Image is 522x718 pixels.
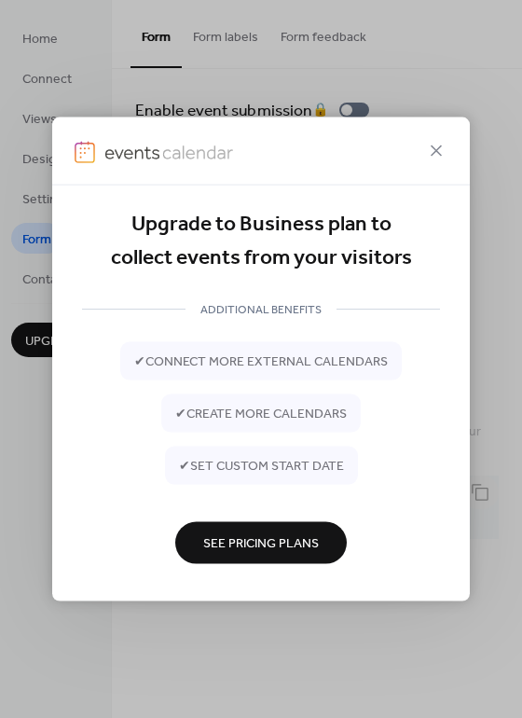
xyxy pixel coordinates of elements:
[185,300,337,320] span: ADDITIONAL BENEFITS
[175,521,347,563] button: See Pricing Plans
[82,208,440,276] div: Upgrade to Business plan to collect events from your visitors
[134,352,388,372] span: ✔ connect more external calendars
[175,405,347,424] span: ✔ create more calendars
[75,141,95,163] img: logo-icon
[179,457,344,476] span: ✔ set custom start date
[104,141,233,163] img: logo-type
[203,534,319,554] span: See Pricing Plans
